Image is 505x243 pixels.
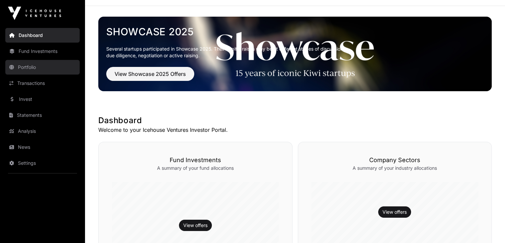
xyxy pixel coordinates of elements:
p: A summary of your industry allocations [311,165,478,171]
button: View offers [378,206,411,218]
img: Showcase 2025 [98,17,492,91]
a: Showcase 2025 [106,26,484,38]
a: Fund Investments [5,44,80,59]
a: Transactions [5,76,80,91]
h3: Company Sectors [311,155,478,165]
img: Icehouse Ventures Logo [8,7,61,20]
h3: Fund Investments [112,155,279,165]
button: View Showcase 2025 Offers [106,67,194,81]
a: Analysis [5,124,80,138]
a: News [5,140,80,154]
a: View offers [382,209,407,215]
p: A summary of your fund allocations [112,165,279,171]
a: Invest [5,92,80,107]
span: View Showcase 2025 Offers [115,70,186,78]
p: Several startups participated in Showcase 2025. Their capital raises may be at different stages o... [106,46,484,59]
a: Statements [5,108,80,122]
p: Welcome to your Icehouse Ventures Investor Portal. [98,126,492,134]
a: Portfolio [5,60,80,75]
button: View offers [179,220,212,231]
a: View Showcase 2025 Offers [106,74,194,80]
a: Settings [5,156,80,170]
a: Dashboard [5,28,80,43]
a: View offers [183,222,208,229]
h1: Dashboard [98,115,492,126]
iframe: Chat Widget [472,211,505,243]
